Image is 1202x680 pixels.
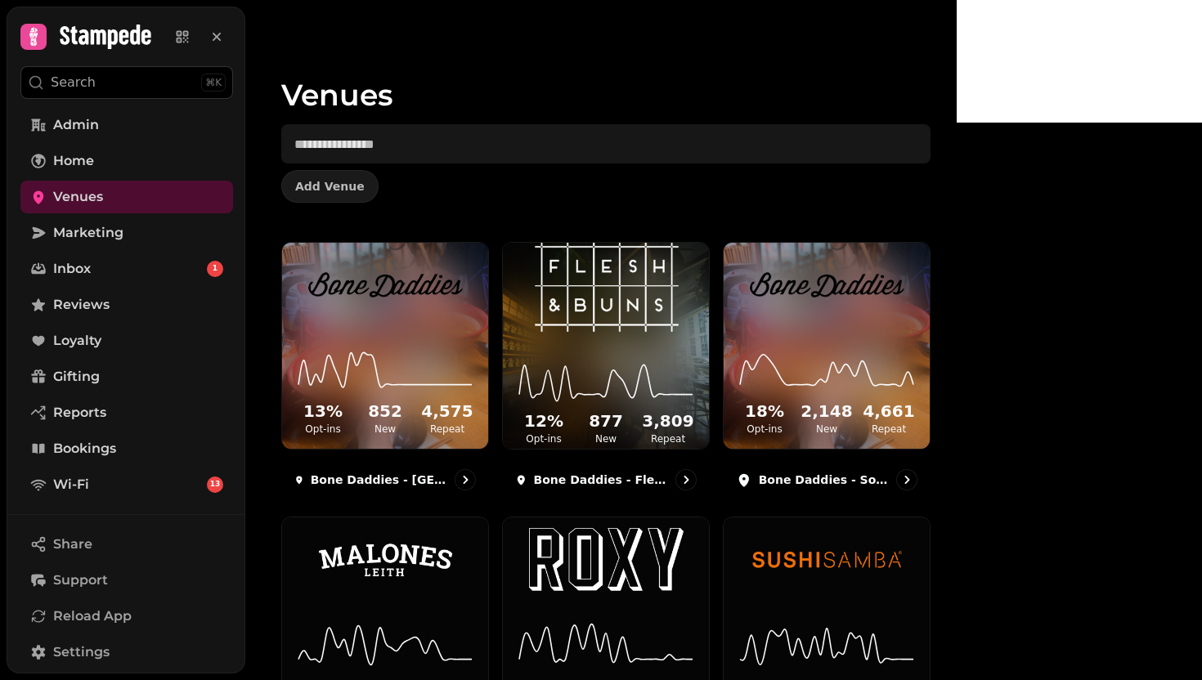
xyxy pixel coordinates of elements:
[308,517,463,602] img: Malones Leith
[53,367,100,387] span: Gifting
[53,642,110,662] span: Settings
[20,528,233,561] button: Share
[53,475,89,494] span: Wi-Fi
[578,432,634,445] p: New
[20,636,233,669] a: Settings
[20,564,233,597] button: Support
[281,242,489,503] a: Bone Daddies - Bond StreetBone Daddies - Bond Street13%Opt-ins852New4,575RepeatBone Daddies - [GE...
[861,423,917,436] p: Repeat
[53,535,92,554] span: Share
[678,472,694,488] svg: go to
[529,233,684,338] img: Bone Daddies - Flesh & Buns
[53,570,108,590] span: Support
[213,263,218,275] span: 1
[20,66,233,99] button: Search⌘K
[281,170,379,203] button: Add Venue
[20,324,233,357] a: Loyalty
[861,400,917,423] h2: 4,661
[201,74,226,92] div: ⌘K
[295,400,351,423] h2: 13 %
[502,242,710,503] a: Bone Daddies - Flesh & Buns Bone Daddies - Flesh & Buns 12%Opt-ins877New3,809RepeatBone Daddies -...
[53,295,110,315] span: Reviews
[20,109,233,141] a: Admin
[20,217,233,249] a: Marketing
[750,517,904,602] img: SUSHISAMBA
[419,423,475,436] p: Repeat
[20,396,233,429] a: Reports
[578,409,634,432] h2: 877
[737,423,792,436] p: Opt-ins
[20,468,233,501] a: Wi-Fi13
[516,432,572,445] p: Opt-ins
[357,423,413,436] p: New
[308,243,463,328] img: Bone Daddies - Bond Street
[759,472,890,488] p: Bone Daddies - Soho
[457,472,473,488] svg: go to
[53,403,106,423] span: Reports
[357,400,413,423] h2: 852
[53,223,123,243] span: Marketing
[20,360,233,393] a: Gifting
[53,439,116,459] span: Bookings
[20,145,233,177] a: Home
[20,432,233,465] a: Bookings
[53,259,91,279] span: Inbox
[53,606,132,626] span: Reload App
[516,409,572,432] h2: 12 %
[534,472,669,488] p: Bone Daddies - Flesh & Buns
[419,400,475,423] h2: 4,575
[51,73,96,92] p: Search
[899,472,915,488] svg: go to
[750,243,904,328] img: Bone Daddies - Soho
[20,600,233,633] button: Reload App
[53,187,103,207] span: Venues
[295,181,365,192] span: Add Venue
[737,400,792,423] h2: 18 %
[529,517,684,602] img: Roxy Leisure
[723,242,931,503] a: Bone Daddies - Soho Bone Daddies - Soho 18%Opt-ins2,148New4,661RepeatBone Daddies - Soho
[281,39,931,111] h1: Venues
[210,479,221,490] span: 13
[640,409,696,432] h2: 3,809
[799,400,854,423] h2: 2,148
[311,472,448,488] p: Bone Daddies - [GEOGRAPHIC_DATA]
[20,289,233,321] a: Reviews
[640,432,696,445] p: Repeat
[20,181,233,213] a: Venues
[53,331,101,351] span: Loyalty
[53,151,94,171] span: Home
[799,423,854,436] p: New
[20,253,233,285] a: Inbox1
[295,423,351,436] p: Opt-ins
[53,115,99,135] span: Admin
